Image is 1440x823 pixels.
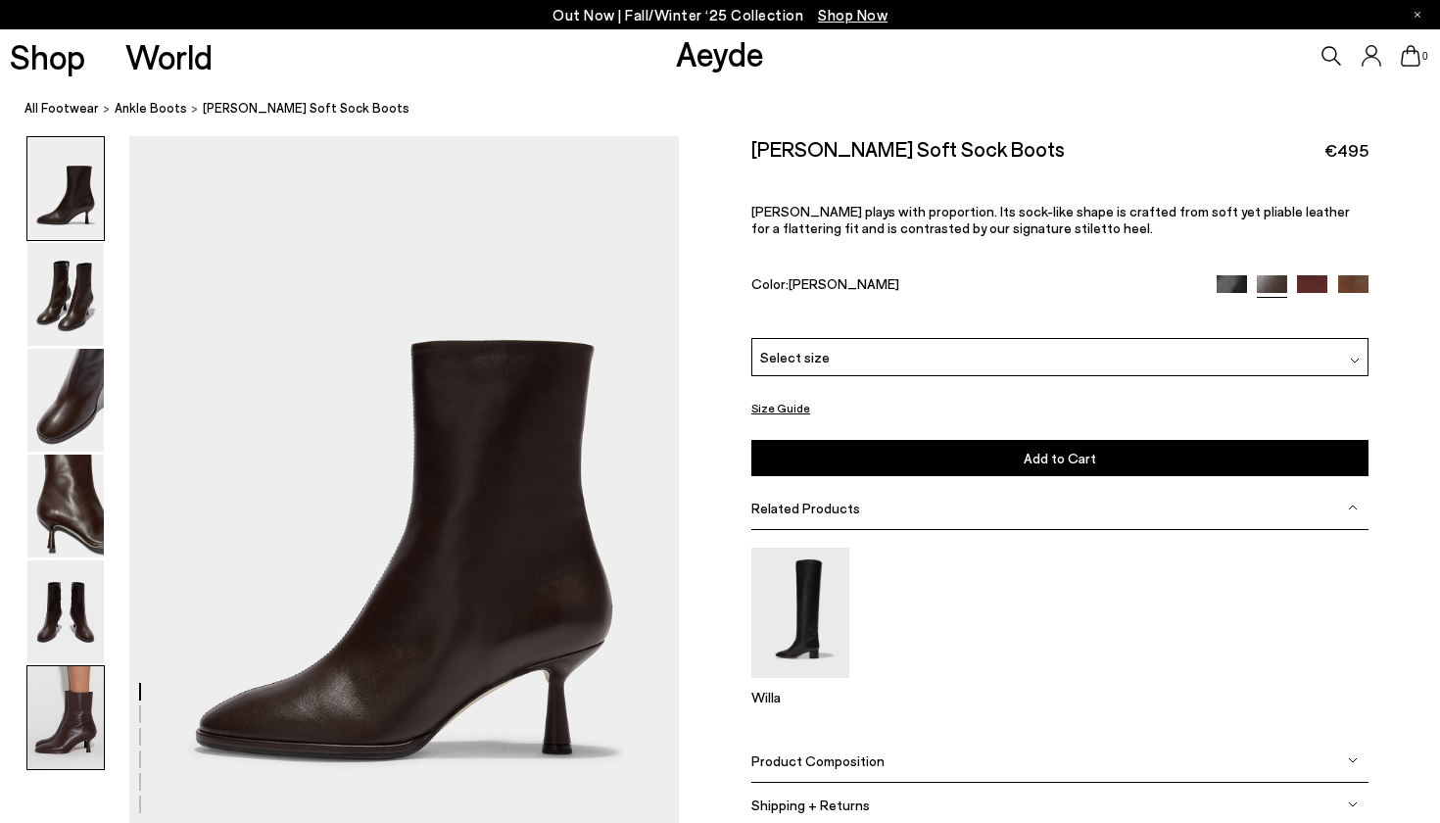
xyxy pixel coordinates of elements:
p: Out Now | Fall/Winter ‘25 Collection [552,3,888,27]
img: Dorothy Soft Sock Boots - Image 5 [27,560,104,663]
span: Product Composition [751,752,885,769]
a: World [125,39,213,73]
img: svg%3E [1348,755,1358,765]
p: [PERSON_NAME] plays with proportion. Its sock-like shape is crafted from soft yet pliable leather... [751,203,1368,236]
a: Aeyde [676,32,764,73]
span: [PERSON_NAME] [789,275,899,292]
button: Size Guide [751,396,810,420]
button: Add to Cart [751,440,1368,476]
a: All Footwear [24,98,99,119]
span: Add to Cart [1024,450,1096,466]
span: [PERSON_NAME] Soft Sock Boots [203,98,409,119]
a: ankle boots [115,98,187,119]
nav: breadcrumb [24,82,1440,136]
img: svg%3E [1348,799,1358,809]
img: Willa Leather Over-Knee Boots [751,548,849,678]
a: Willa Leather Over-Knee Boots Willa [751,664,849,705]
img: Dorothy Soft Sock Boots - Image 3 [27,349,104,452]
img: svg%3E [1348,503,1358,512]
a: Shop [10,39,85,73]
span: Select size [760,347,830,367]
span: Shipping + Returns [751,797,870,813]
span: €495 [1324,138,1368,163]
img: Dorothy Soft Sock Boots - Image 1 [27,137,104,240]
img: Dorothy Soft Sock Boots - Image 4 [27,455,104,557]
span: Navigate to /collections/new-in [818,6,888,24]
img: Dorothy Soft Sock Boots - Image 2 [27,243,104,346]
p: Willa [751,689,849,705]
div: Color: [751,275,1197,298]
span: 0 [1420,51,1430,62]
img: Dorothy Soft Sock Boots - Image 6 [27,666,104,769]
span: Related Products [751,500,860,516]
span: ankle boots [115,100,187,116]
h2: [PERSON_NAME] Soft Sock Boots [751,136,1065,161]
a: 0 [1401,45,1420,67]
img: svg%3E [1350,356,1360,365]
